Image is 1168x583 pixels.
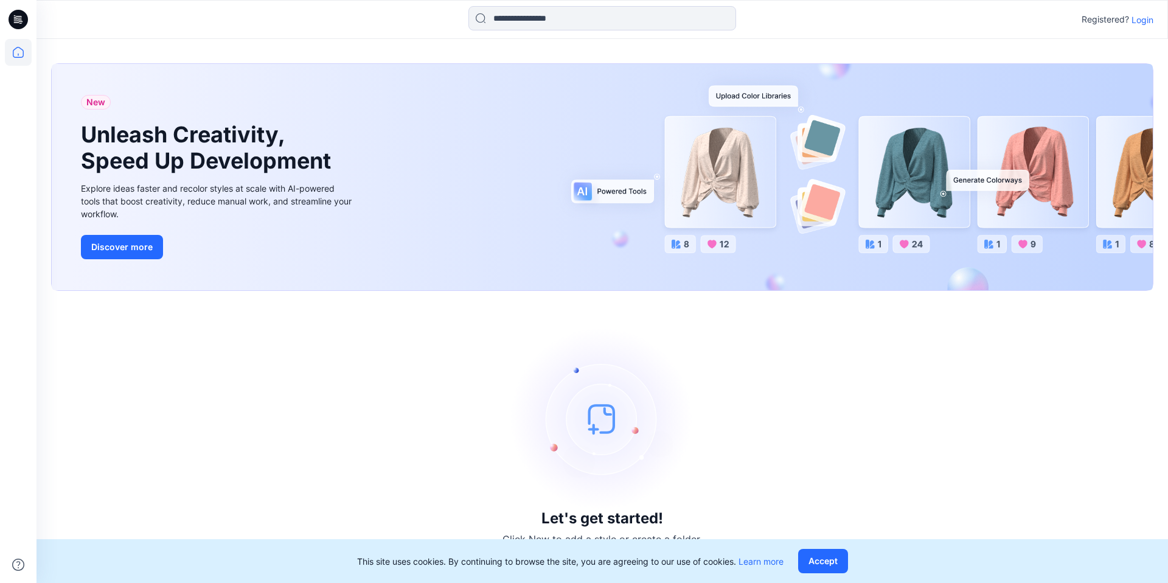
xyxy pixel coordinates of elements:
h3: Let's get started! [541,510,663,527]
p: Click New to add a style or create a folder. [502,532,702,546]
p: Registered? [1082,12,1129,27]
p: This site uses cookies. By continuing to browse the site, you are agreeing to our use of cookies. [357,555,784,568]
span: New [86,95,105,110]
h1: Unleash Creativity, Speed Up Development [81,122,336,174]
img: empty-state-image.svg [511,327,693,510]
a: Learn more [739,556,784,567]
button: Discover more [81,235,163,259]
div: Explore ideas faster and recolor styles at scale with AI-powered tools that boost creativity, red... [81,182,355,220]
p: Login [1131,13,1153,26]
a: Discover more [81,235,355,259]
button: Accept [798,549,848,573]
